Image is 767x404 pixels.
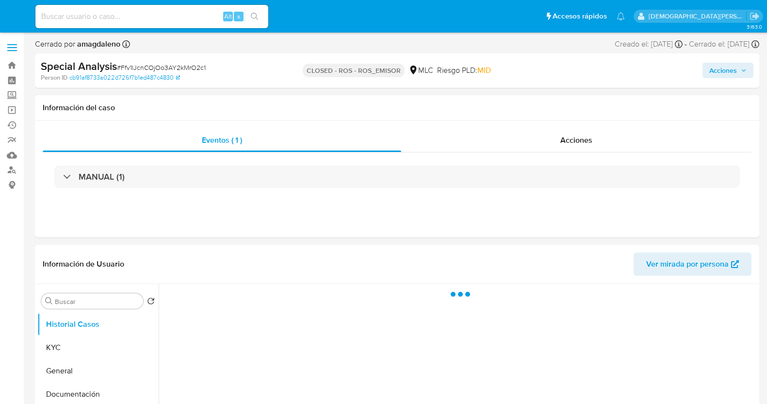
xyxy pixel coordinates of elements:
[617,12,625,20] a: Notificaciones
[43,259,124,269] h1: Información de Usuario
[245,10,264,23] button: search-icon
[41,73,67,82] b: Person ID
[437,65,491,76] span: Riesgo PLD:
[750,11,760,21] a: Salir
[224,12,232,21] span: Alt
[709,63,737,78] span: Acciones
[408,65,433,76] div: MLC
[45,297,53,305] button: Buscar
[43,103,751,113] h1: Información del caso
[35,39,120,50] span: Cerrado por
[54,166,740,188] div: MANUAL (1)
[79,171,125,182] h3: MANUAL (1)
[237,12,240,21] span: s
[702,63,753,78] button: Acciones
[37,313,159,336] button: Historial Casos
[75,38,120,50] b: amagdaleno
[202,135,242,146] span: Eventos ( 1 )
[35,10,268,23] input: Buscar usuario o caso...
[615,39,683,50] div: Creado el: [DATE]
[37,336,159,359] button: KYC
[117,63,206,72] span: # Ffv1lJcnCOjOo3AY2kMrO2c1
[634,252,751,276] button: Ver mirada por persona
[69,73,180,82] a: cb91af8733a022d726f7b1ed487c4830
[41,58,117,74] b: Special Analysis
[37,359,159,383] button: General
[477,65,491,76] span: MID
[560,135,592,146] span: Acciones
[685,39,687,50] span: -
[689,39,759,50] div: Cerrado el: [DATE]
[147,297,155,308] button: Volver al orden por defecto
[55,297,139,306] input: Buscar
[646,252,729,276] span: Ver mirada por persona
[553,11,607,21] span: Accesos rápidos
[649,12,747,21] p: cristian.porley@mercadolibre.com
[303,64,405,77] p: CLOSED - ROS - ROS_EMISOR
